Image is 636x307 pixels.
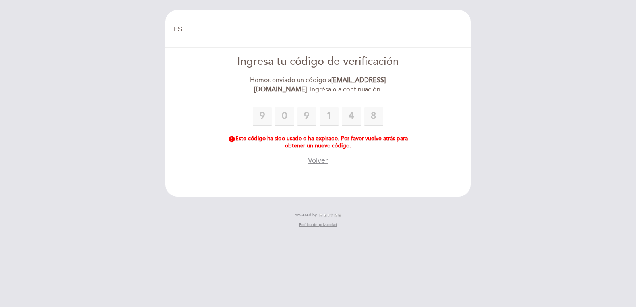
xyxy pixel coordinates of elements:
input: 0 [342,107,361,126]
strong: [EMAIL_ADDRESS][DOMAIN_NAME] [254,76,386,93]
div: Este código ha sido usado o ha expirado. Por favor vuelve atrás para obtener un nuevo código. [227,135,409,149]
div: Hemos enviado un código a . Ingrésalo a continuación. [227,76,409,94]
input: 0 [320,107,339,126]
input: 0 [253,107,272,126]
div: Ingresa tu código de verificación [227,54,409,70]
i: error [228,135,235,143]
input: 0 [297,107,316,126]
a: Política de privacidad [299,222,337,228]
img: MEITRE [319,213,341,217]
input: 0 [275,107,294,126]
input: 0 [364,107,383,126]
span: powered by [295,212,317,218]
button: Volver [308,156,328,166]
a: powered by [295,212,341,218]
